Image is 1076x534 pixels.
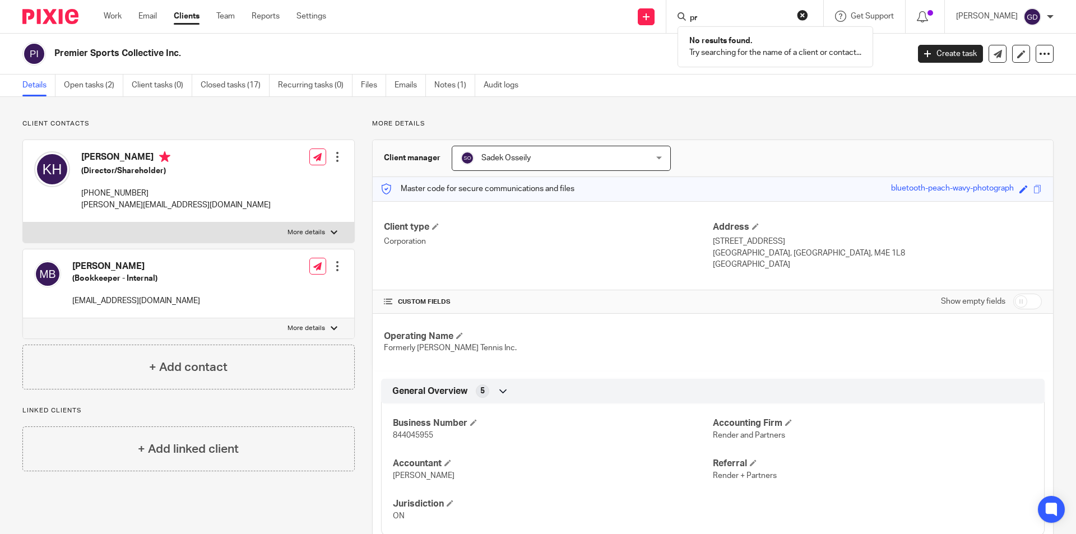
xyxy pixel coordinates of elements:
p: More details [287,228,325,237]
i: Primary [159,151,170,162]
img: svg%3E [461,151,474,165]
span: ON [393,512,405,520]
p: More details [372,119,1054,128]
h2: Premier Sports Collective Inc. [54,48,732,59]
h4: CUSTOM FIELDS [384,298,713,307]
label: Show empty fields [941,296,1005,307]
img: svg%3E [1023,8,1041,26]
a: Settings [296,11,326,22]
a: Work [104,11,122,22]
p: Master code for secure communications and files [381,183,574,194]
span: Sadek Osseily [481,154,531,162]
h4: [PERSON_NAME] [72,261,200,272]
h3: Client manager [384,152,440,164]
p: Corporation [384,236,713,247]
a: Open tasks (2) [64,75,123,96]
h5: (Bookkeeper - Internal) [72,273,200,284]
a: Audit logs [484,75,527,96]
img: svg%3E [22,42,46,66]
a: Create task [918,45,983,63]
a: Recurring tasks (0) [278,75,353,96]
h4: Address [713,221,1042,233]
a: Details [22,75,55,96]
img: svg%3E [34,151,70,187]
a: Files [361,75,386,96]
p: Linked clients [22,406,355,415]
p: Client contacts [22,119,355,128]
h4: Jurisdiction [393,498,713,510]
h4: Business Number [393,417,713,429]
img: svg%3E [34,261,61,287]
h4: Accounting Firm [713,417,1033,429]
h4: + Add linked client [138,440,239,458]
a: Email [138,11,157,22]
p: [PERSON_NAME] [956,11,1018,22]
img: Pixie [22,9,78,24]
h4: Accountant [393,458,713,470]
p: [PERSON_NAME][EMAIL_ADDRESS][DOMAIN_NAME] [81,199,271,211]
a: Client tasks (0) [132,75,192,96]
h4: [PERSON_NAME] [81,151,271,165]
a: Reports [252,11,280,22]
span: 5 [480,386,485,397]
button: Clear [797,10,808,21]
p: [EMAIL_ADDRESS][DOMAIN_NAME] [72,295,200,307]
h4: Referral [713,458,1033,470]
a: Closed tasks (17) [201,75,270,96]
span: Render + Partners [713,472,777,480]
span: 844045955 [393,431,433,439]
h4: + Add contact [149,359,228,376]
a: Team [216,11,235,22]
span: General Overview [392,386,467,397]
input: Search [689,13,790,24]
p: [GEOGRAPHIC_DATA], [GEOGRAPHIC_DATA], M4E 1L8 [713,248,1042,259]
span: Render and Partners [713,431,785,439]
h5: (Director/Shareholder) [81,165,271,177]
div: bluetooth-peach-wavy-photograph [891,183,1014,196]
span: Get Support [851,12,894,20]
p: [PHONE_NUMBER] [81,188,271,199]
a: Clients [174,11,200,22]
a: Notes (1) [434,75,475,96]
span: Formerly [PERSON_NAME] Tennis Inc. [384,344,517,352]
span: [PERSON_NAME] [393,472,454,480]
p: More details [287,324,325,333]
a: Emails [395,75,426,96]
p: [STREET_ADDRESS] [713,236,1042,247]
p: [GEOGRAPHIC_DATA] [713,259,1042,270]
h4: Client type [384,221,713,233]
h4: Operating Name [384,331,713,342]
